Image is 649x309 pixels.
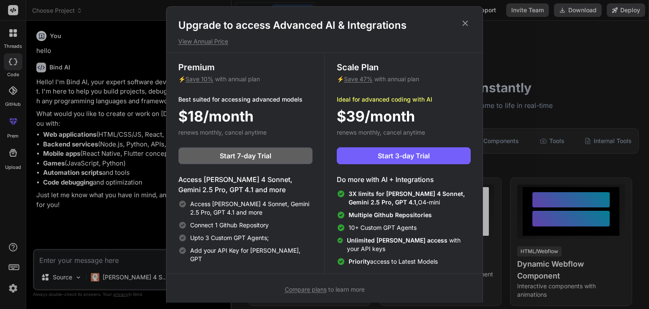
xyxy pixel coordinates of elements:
[185,75,213,83] span: Save 10%
[190,200,313,217] span: Access [PERSON_NAME] 4 Sonnet, Gemini 2.5 Pro, GPT 4.1 and more
[349,190,465,206] span: 3X limits for [PERSON_NAME] 4 Sonnet, Gemini 2.5 Pro, GPT 4.1,
[337,61,471,73] h3: Scale Plan
[337,129,425,136] span: renews monthly, cancel anytime
[337,75,471,83] p: ⚡ with annual plan
[178,147,313,164] button: Start 7-day Trial
[190,234,269,242] span: Upto 3 Custom GPT Agents;
[178,105,254,127] span: $18/month
[220,151,271,161] span: Start 7-day Trial
[190,246,313,263] span: Add your API Key for [PERSON_NAME], GPT
[178,37,471,46] p: View Annual Price
[349,190,471,207] span: O4-mini
[337,147,471,164] button: Start 3-day Trial
[190,221,269,229] span: Connect 1 Github Repository
[337,95,471,104] p: Ideal for advanced coding with AI
[378,151,430,161] span: Start 3-day Trial
[285,286,327,293] span: Compare plans
[349,257,438,266] span: access to Latest Models
[344,75,373,83] span: Save 47%
[178,129,267,136] span: renews monthly, cancel anytime
[178,174,313,195] h4: Access [PERSON_NAME] 4 Sonnet, Gemini 2.5 Pro, GPT 4.1 and more
[347,236,471,253] span: with your API keys
[337,105,415,127] span: $39/month
[349,223,417,232] span: 10+ Custom GPT Agents
[178,75,313,83] p: ⚡ with annual plan
[178,61,313,73] h3: Premium
[178,19,471,32] h1: Upgrade to access Advanced AI & Integrations
[349,258,370,265] span: Priority
[337,174,471,185] h4: Do more with AI + Integrations
[285,286,365,293] span: to learn more
[349,211,432,218] span: Multiple Github Repositories
[178,95,313,104] p: Best suited for accessing advanced models
[347,237,449,244] span: Unlimited [PERSON_NAME] access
